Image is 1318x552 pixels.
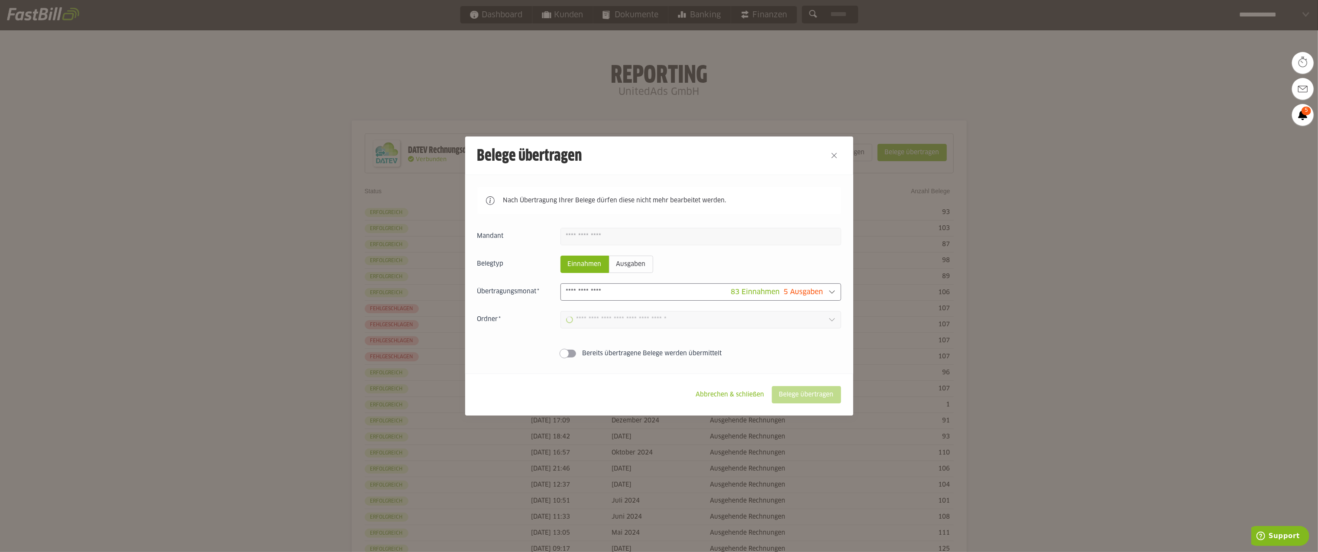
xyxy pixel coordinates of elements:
iframe: Öffnet ein Widget, in dem Sie weitere Informationen finden [1251,526,1309,548]
span: 83 Einnahmen [731,289,780,295]
sl-switch: Bereits übertragene Belege werden übermittelt [477,349,841,358]
span: 5 [1302,107,1311,115]
sl-radio-button: Ausgaben [609,256,653,273]
sl-radio-button: Einnahmen [560,256,609,273]
sl-button: Abbrechen & schließen [689,386,772,403]
span: 5 Ausgaben [784,289,823,295]
sl-button: Belege übertragen [772,386,841,403]
a: 5 [1292,104,1314,126]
